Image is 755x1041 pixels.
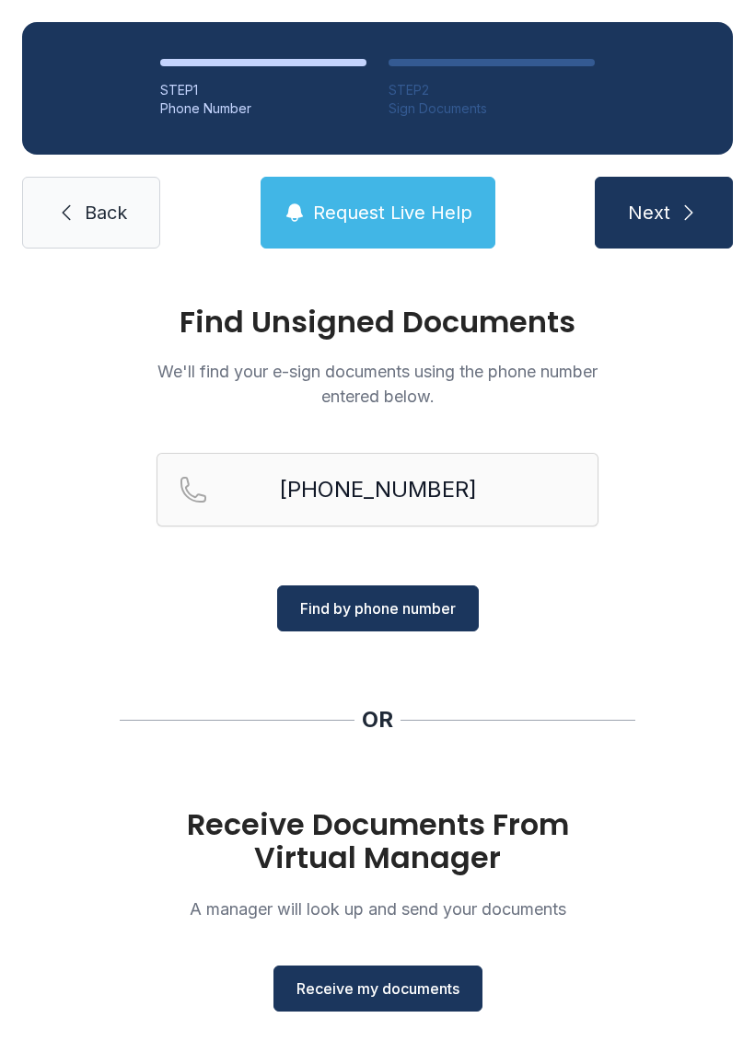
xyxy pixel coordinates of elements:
[157,808,598,874] h1: Receive Documents From Virtual Manager
[389,99,595,118] div: Sign Documents
[157,453,598,526] input: Reservation phone number
[160,81,366,99] div: STEP 1
[300,597,456,619] span: Find by phone number
[313,200,472,226] span: Request Live Help
[157,896,598,921] p: A manager will look up and send your documents
[157,307,598,337] h1: Find Unsigned Documents
[157,359,598,409] p: We'll find your e-sign documents using the phone number entered below.
[628,200,670,226] span: Next
[160,99,366,118] div: Phone Number
[296,977,459,1000] span: Receive my documents
[85,200,127,226] span: Back
[362,705,393,734] div: OR
[389,81,595,99] div: STEP 2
